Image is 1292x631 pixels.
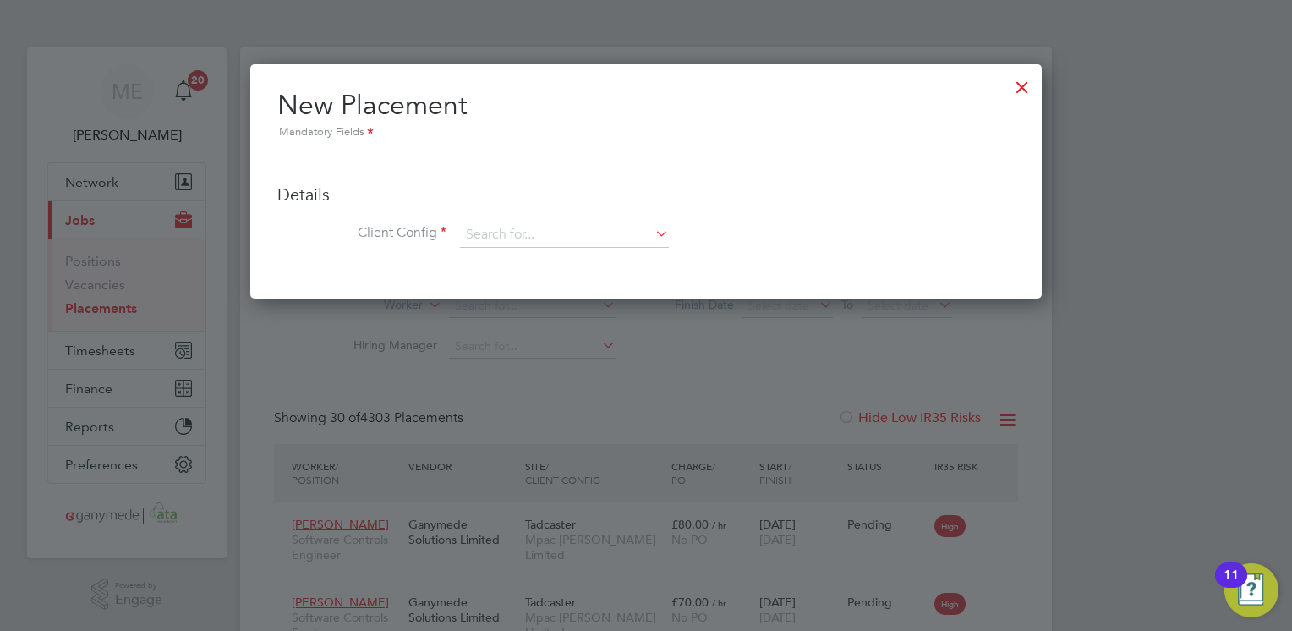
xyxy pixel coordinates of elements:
[277,123,1015,142] div: Mandatory Fields
[277,184,1015,206] h3: Details
[1224,563,1278,617] button: Open Resource Center, 11 new notifications
[1224,575,1239,597] div: 11
[277,224,446,242] label: Client Config
[277,88,1015,142] h2: New Placement
[460,222,669,248] input: Search for...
